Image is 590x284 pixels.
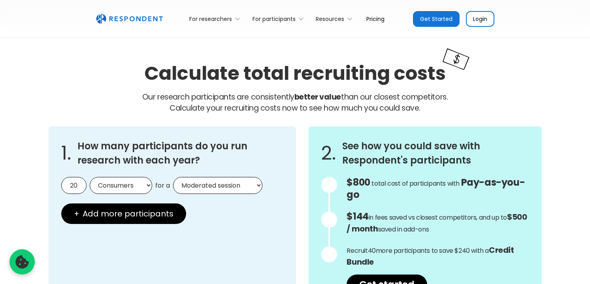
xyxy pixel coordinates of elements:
[185,9,248,28] div: For researchers
[311,9,360,28] div: Resources
[466,11,494,27] a: Login
[413,11,460,27] a: Get Started
[347,210,368,223] span: $144
[155,182,170,190] span: for a
[294,92,341,102] strong: better value
[368,246,376,255] span: 40
[253,15,296,23] div: For participants
[347,245,529,268] p: Recruit more participants to save $240 with a
[96,14,163,24] a: home
[347,176,370,189] span: $800
[189,15,232,23] div: For researchers
[347,176,525,201] span: Pay-as-you-go
[49,92,542,114] p: Our research participants are consistently than our closest competitors.
[61,149,71,157] span: 1.
[371,179,460,188] span: total cost of participants with
[74,210,79,218] span: +
[321,149,336,157] span: 2.
[342,139,529,167] h3: See how you could save with Respondent's participants
[83,210,173,218] span: Add more participants
[248,9,311,28] div: For participants
[347,211,529,235] p: in fees saved vs closest competitors, and up to saved in add-ons
[77,139,284,167] h3: How many participants do you run research with each year?
[61,203,186,224] button: + Add more participants
[316,15,344,23] div: Resources
[144,60,446,87] h2: Calculate total recruiting costs
[170,103,420,113] span: Calculate your recruiting costs now to see how much you could save.
[96,14,163,24] img: Untitled UI logotext
[360,9,391,28] a: Pricing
